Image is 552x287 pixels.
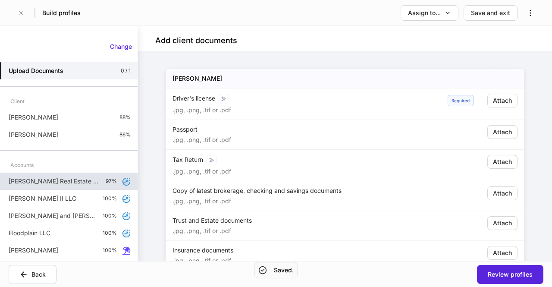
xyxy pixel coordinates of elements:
div: Attach [493,158,512,166]
p: 0 / 1 [121,67,131,74]
p: .jpg, .png, .tif or .pdf [172,227,231,235]
p: [PERSON_NAME] [9,130,58,139]
div: Attach [493,219,512,227]
div: Driver's license [172,94,431,104]
div: Attach [493,189,512,198]
h5: Saved. [274,266,294,274]
button: Attach [487,125,517,139]
p: .jpg, .png, .tif or .pdf [172,106,231,114]
p: 100% [103,247,117,254]
div: Change [110,42,132,51]
p: [PERSON_NAME] [9,113,58,122]
p: 100% [103,230,117,237]
p: [PERSON_NAME] [9,246,58,255]
button: Save and exit [464,5,517,21]
div: Trust and Estate documents [172,216,431,225]
p: .jpg, .png, .tif or .pdf [172,167,231,176]
button: Back [9,265,56,284]
div: Assign to... [408,9,441,17]
p: .jpg, .png, .tif or .pdf [172,136,231,144]
h5: [PERSON_NAME] [172,74,222,83]
button: Attach [487,94,517,107]
div: Attach [493,128,512,136]
p: 100% [103,212,117,219]
p: Floodplain LLC [9,229,50,237]
h5: Upload Documents [9,66,63,75]
button: Attach [487,186,517,200]
p: 86% [119,131,131,138]
button: Assign to... [401,5,458,21]
div: Insurance documents [172,246,431,255]
p: .jpg, .png, .tif or .pdf [172,256,231,265]
button: Review profiles [477,265,543,284]
div: Back [31,270,46,279]
div: Client [10,94,25,109]
p: 88% [119,114,131,121]
div: Required [448,95,474,106]
p: [PERSON_NAME] II LLC [9,194,76,203]
div: Tax Return [172,155,431,165]
div: Review profiles [488,270,533,279]
button: Change [104,40,138,54]
p: 97% [106,178,117,185]
div: Attach [493,249,512,257]
p: [PERSON_NAME] Real Estate Trust [9,177,99,186]
h5: Build profiles [42,9,81,17]
p: 100% [103,195,117,202]
p: .jpg, .png, .tif or .pdf [172,197,231,205]
button: Attach [487,246,517,260]
div: Passport [172,125,431,134]
button: Attach [487,216,517,230]
button: Attach [487,155,517,169]
p: [PERSON_NAME] and [PERSON_NAME] Trust [9,211,96,220]
div: Accounts [10,158,34,173]
h4: Add client documents [155,35,237,46]
div: Save and exit [471,9,510,17]
div: Copy of latest brokerage, checking and savings documents [172,186,431,195]
div: Attach [493,96,512,105]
